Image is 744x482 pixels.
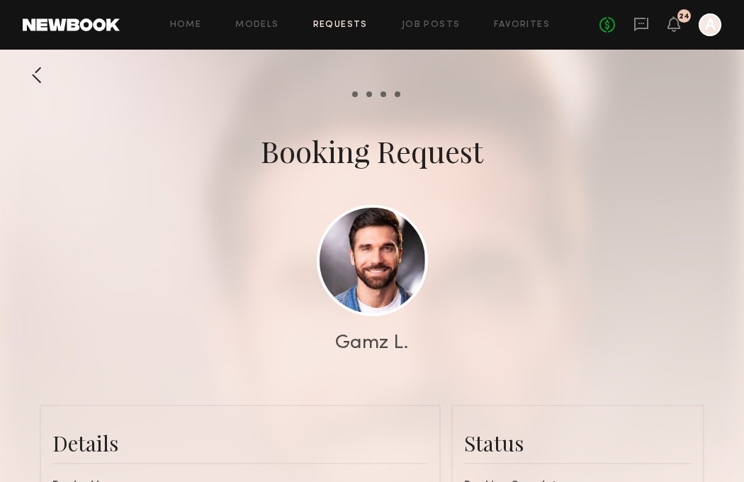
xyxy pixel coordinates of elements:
[679,13,689,21] div: 24
[335,333,409,353] div: Gamz L.
[402,21,461,30] a: Job Posts
[235,21,278,30] a: Models
[52,429,428,457] div: Details
[261,131,483,171] div: Booking Request
[464,429,692,457] div: Status
[699,13,721,36] a: A
[313,21,368,30] a: Requests
[494,21,550,30] a: Favorites
[170,21,202,30] a: Home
